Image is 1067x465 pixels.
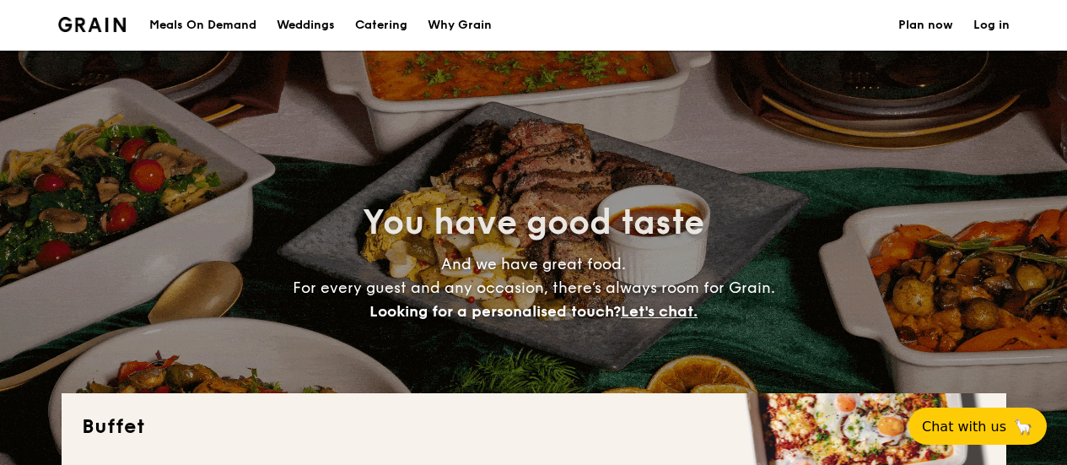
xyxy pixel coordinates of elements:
[1013,417,1033,436] span: 🦙
[922,419,1006,435] span: Chat with us
[621,302,698,321] span: Let's chat.
[82,414,986,441] h2: Buffet
[58,17,127,32] a: Logotype
[908,408,1047,445] button: Chat with us🦙
[58,17,127,32] img: Grain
